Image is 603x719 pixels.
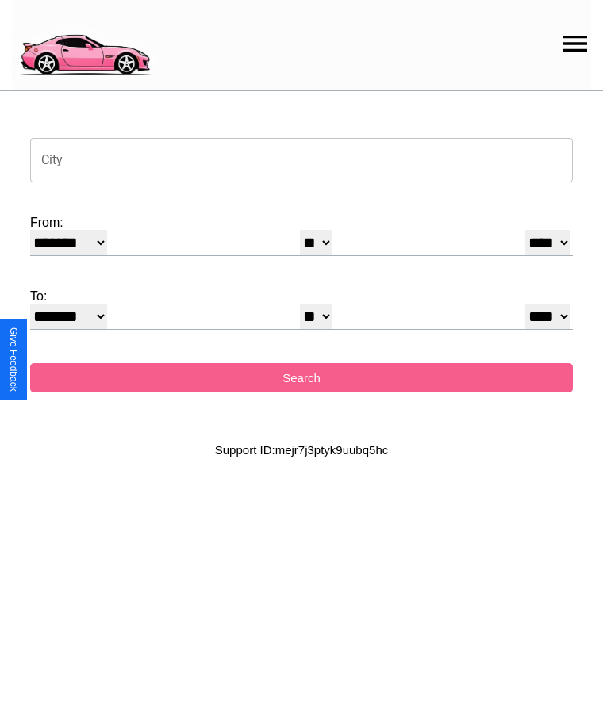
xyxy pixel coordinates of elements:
label: From: [30,216,573,230]
div: Give Feedback [8,327,19,392]
button: Search [30,363,573,392]
img: logo [12,8,157,79]
p: Support ID: mejr7j3ptyk9uubq5hc [215,439,388,461]
label: To: [30,289,573,304]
